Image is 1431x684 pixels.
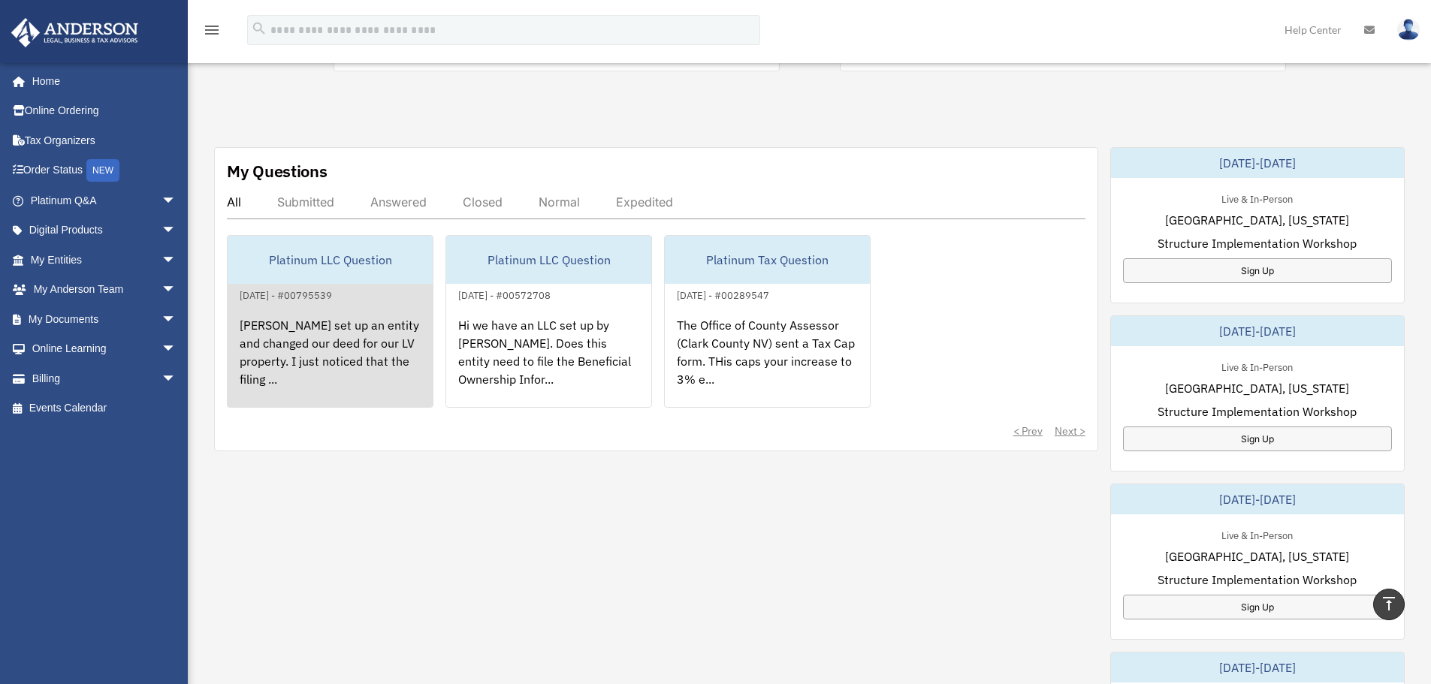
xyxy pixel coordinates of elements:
span: arrow_drop_down [162,304,192,335]
div: Live & In-Person [1209,358,1305,374]
span: [GEOGRAPHIC_DATA], [US_STATE] [1165,379,1349,397]
div: Normal [539,194,580,209]
span: [GEOGRAPHIC_DATA], [US_STATE] [1165,547,1349,565]
div: Live & In-Person [1209,526,1305,542]
div: My Questions [227,160,328,182]
div: NEW [86,159,119,182]
span: [GEOGRAPHIC_DATA], [US_STATE] [1165,211,1349,229]
span: Structure Implementation Workshop [1158,402,1357,420]
div: [DATE] - #00289547 [665,286,781,302]
img: Anderson Advisors Platinum Portal [7,18,143,47]
a: Online Learningarrow_drop_down [11,334,199,364]
a: Platinum Q&Aarrow_drop_down [11,185,199,215]
div: [DATE]-[DATE] [1111,148,1404,178]
i: search [251,20,267,37]
div: Platinum LLC Question [228,236,433,284]
span: arrow_drop_down [162,363,192,394]
a: vertical_align_top [1373,589,1405,620]
a: My Anderson Teamarrow_drop_down [11,275,199,305]
span: arrow_drop_down [162,275,192,306]
i: vertical_align_top [1380,595,1398,613]
a: Platinum Tax Question[DATE] - #00289547The Office of County Assessor (Clark County NV) sent a Tax... [664,235,871,408]
a: Digital Productsarrow_drop_down [11,215,199,246]
a: Online Ordering [11,96,199,126]
i: menu [203,21,221,39]
img: User Pic [1397,19,1420,41]
div: Submitted [277,194,334,209]
div: All [227,194,241,209]
div: Live & In-Person [1209,190,1305,206]
div: Answered [370,194,427,209]
div: Expedited [616,194,673,209]
span: arrow_drop_down [162,334,192,365]
a: Order StatusNEW [11,155,199,186]
a: Sign Up [1123,426,1392,451]
a: My Entitiesarrow_drop_down [11,245,199,275]
div: [DATE]-[DATE] [1111,652,1404,682]
div: [PERSON_NAME] set up an entity and changed our deed for our LV property. I just noticed that the ... [228,304,433,421]
span: arrow_drop_down [162,215,192,246]
a: Home [11,66,192,96]
div: [DATE] - #00572708 [446,286,563,302]
a: Platinum LLC Question[DATE] - #00572708Hi we have an LLC set up by [PERSON_NAME]. Does this entit... [445,235,652,408]
div: The Office of County Assessor (Clark County NV) sent a Tax Cap form. THis caps your increase to 3... [665,304,870,421]
a: Events Calendar [11,393,199,423]
a: Sign Up [1123,258,1392,283]
div: Platinum LLC Question [446,236,651,284]
div: [DATE]-[DATE] [1111,316,1404,346]
span: Structure Implementation Workshop [1158,571,1357,589]
div: Hi we have an LLC set up by [PERSON_NAME]. Does this entity need to file the Beneficial Ownership... [446,304,651,421]
span: arrow_drop_down [162,245,192,276]
a: My Documentsarrow_drop_down [11,304,199,334]
div: [DATE] - #00795539 [228,286,344,302]
a: Sign Up [1123,595,1392,619]
a: Platinum LLC Question[DATE] - #00795539[PERSON_NAME] set up an entity and changed our deed for ou... [227,235,433,408]
span: Structure Implementation Workshop [1158,234,1357,252]
a: menu [203,26,221,39]
div: Closed [463,194,503,209]
div: [DATE]-[DATE] [1111,484,1404,514]
div: Platinum Tax Question [665,236,870,284]
span: arrow_drop_down [162,185,192,216]
a: Tax Organizers [11,125,199,155]
a: Billingarrow_drop_down [11,363,199,393]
